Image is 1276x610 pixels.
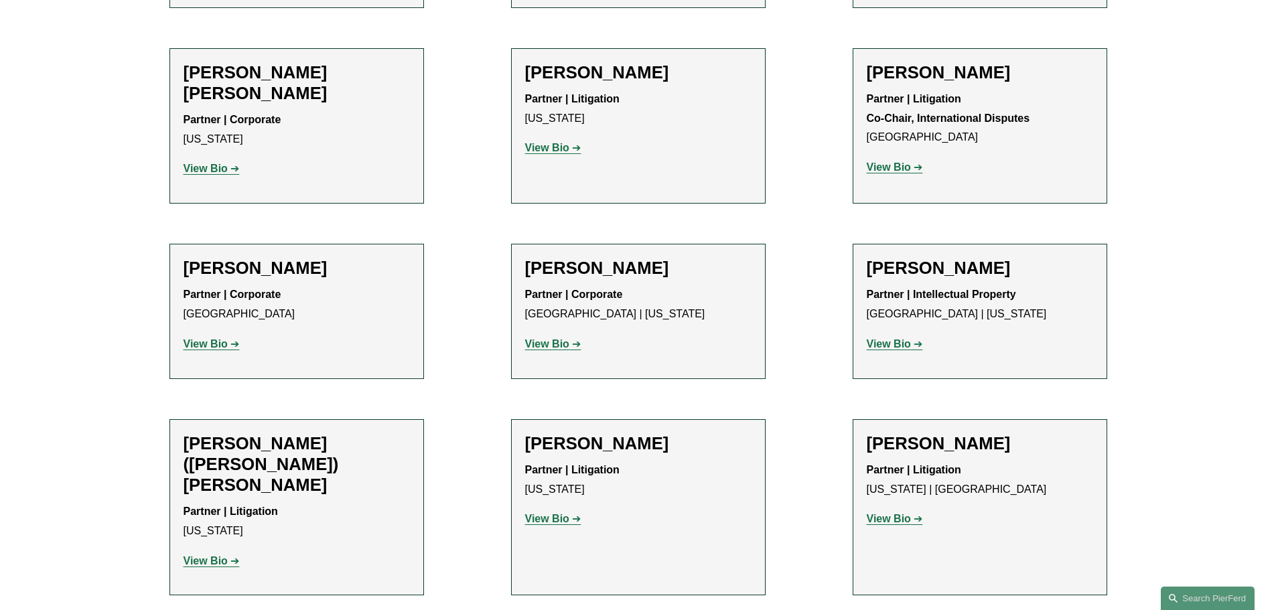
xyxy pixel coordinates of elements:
p: [GEOGRAPHIC_DATA] | [US_STATE] [867,285,1093,324]
strong: View Bio [525,142,569,153]
h2: [PERSON_NAME] [867,62,1093,83]
a: View Bio [184,338,240,350]
h2: [PERSON_NAME] [525,62,752,83]
p: [US_STATE] [184,110,410,149]
strong: Partner | Corporate [184,114,281,125]
a: View Bio [525,338,581,350]
a: View Bio [184,163,240,174]
strong: View Bio [867,338,911,350]
strong: Partner | Litigation [525,93,620,104]
a: View Bio [867,338,923,350]
strong: View Bio [184,338,228,350]
h2: [PERSON_NAME] [867,258,1093,279]
strong: Partner | Litigation [525,464,620,475]
strong: View Bio [867,161,911,173]
strong: View Bio [525,338,569,350]
h2: [PERSON_NAME] [525,258,752,279]
strong: Partner | Corporate [184,289,281,300]
strong: Partner | Intellectual Property [867,289,1016,300]
strong: Partner | Litigation Co-Chair, International Disputes [867,93,1030,124]
p: [US_STATE] [184,502,410,541]
p: [GEOGRAPHIC_DATA] [184,285,410,324]
p: [US_STATE] [525,461,752,500]
a: View Bio [525,142,581,153]
strong: View Bio [525,513,569,524]
p: [US_STATE] [525,90,752,129]
strong: View Bio [184,555,228,566]
strong: View Bio [867,513,911,524]
h2: [PERSON_NAME] [184,258,410,279]
a: View Bio [525,513,581,524]
p: [GEOGRAPHIC_DATA] | [US_STATE] [525,285,752,324]
h2: [PERSON_NAME] [525,433,752,454]
p: [GEOGRAPHIC_DATA] [867,90,1093,147]
a: View Bio [184,555,240,566]
strong: Partner | Corporate [525,289,623,300]
h2: [PERSON_NAME] ([PERSON_NAME]) [PERSON_NAME] [184,433,410,495]
a: View Bio [867,513,923,524]
p: [US_STATE] | [GEOGRAPHIC_DATA] [867,461,1093,500]
h2: [PERSON_NAME] [PERSON_NAME] [184,62,410,104]
a: Search this site [1161,587,1255,610]
strong: View Bio [184,163,228,174]
strong: Partner | Litigation [184,506,278,517]
a: View Bio [867,161,923,173]
strong: Partner | Litigation [867,464,961,475]
h2: [PERSON_NAME] [867,433,1093,454]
